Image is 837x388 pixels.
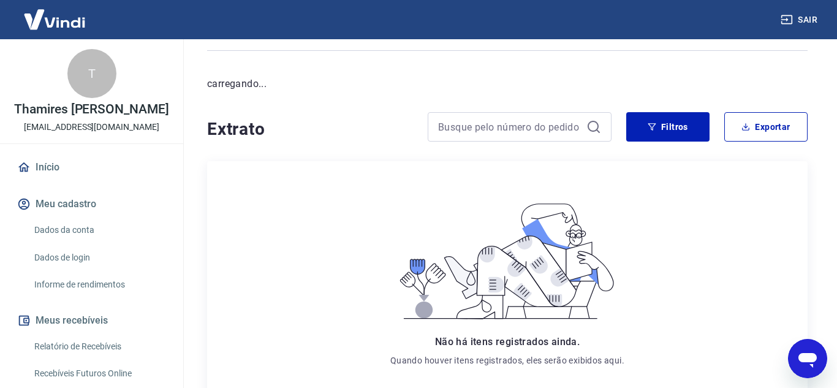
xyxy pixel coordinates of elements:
img: Vindi [15,1,94,38]
a: Informe de rendimentos [29,272,169,297]
button: Meu cadastro [15,191,169,218]
a: Dados de login [29,245,169,270]
p: Thamires [PERSON_NAME] [14,103,169,116]
p: [EMAIL_ADDRESS][DOMAIN_NAME] [24,121,159,134]
button: Sair [778,9,822,31]
button: Exportar [724,112,808,142]
h4: Extrato [207,117,413,142]
a: Início [15,154,169,181]
button: Filtros [626,112,710,142]
button: Meus recebíveis [15,307,169,334]
input: Busque pelo número do pedido [438,118,581,136]
span: Não há itens registrados ainda. [435,336,580,348]
a: Relatório de Recebíveis [29,334,169,359]
iframe: Botão para abrir a janela de mensagens [788,339,827,378]
p: carregando... [207,77,808,91]
a: Recebíveis Futuros Online [29,361,169,386]
div: T [67,49,116,98]
p: Quando houver itens registrados, eles serão exibidos aqui. [390,354,624,367]
a: Dados da conta [29,218,169,243]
